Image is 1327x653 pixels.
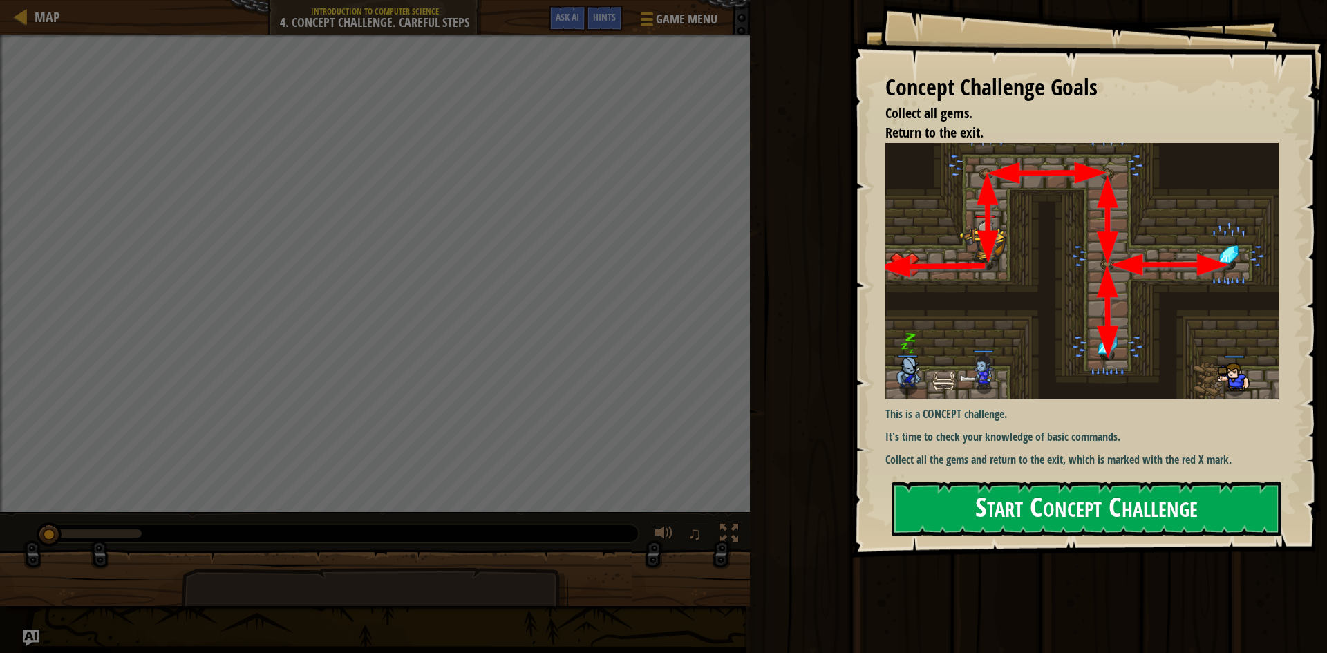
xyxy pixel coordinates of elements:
[885,429,1289,445] p: It's time to check your knowledge of basic commands.
[630,6,726,38] button: Game Menu
[650,521,678,549] button: Adjust volume
[885,72,1279,104] div: Concept Challenge Goals
[892,482,1281,536] button: Start Concept Challenge
[685,521,708,549] button: ♫
[885,104,972,122] span: Collect all gems.
[885,406,1289,422] p: This is a CONCEPT challenge.
[868,104,1275,124] li: Collect all gems.
[868,123,1275,143] li: Return to the exit.
[23,630,39,646] button: Ask AI
[28,8,60,26] a: Map
[549,6,586,31] button: Ask AI
[885,123,984,142] span: Return to the exit.
[556,10,579,23] span: Ask AI
[715,521,743,549] button: Toggle fullscreen
[35,8,60,26] span: Map
[688,523,702,544] span: ♫
[593,10,616,23] span: Hints
[656,10,717,28] span: Game Menu
[885,143,1289,399] img: First assesment
[885,452,1289,468] p: Collect all the gems and return to the exit, which is marked with the red X mark.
